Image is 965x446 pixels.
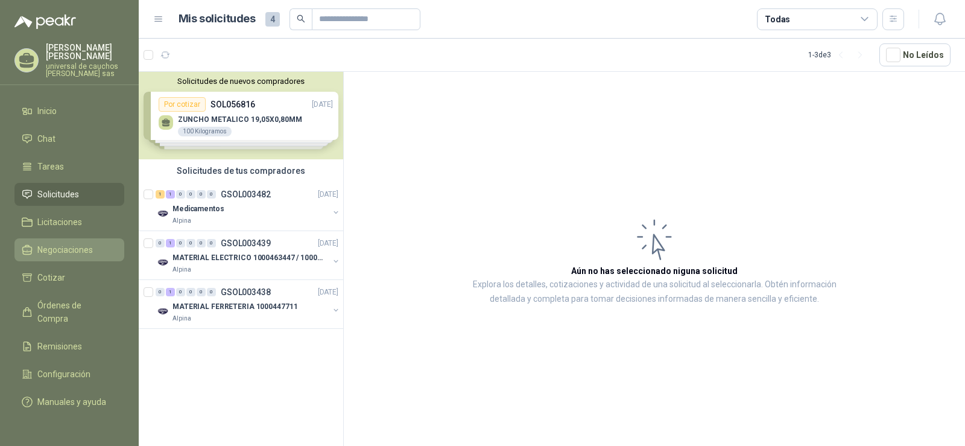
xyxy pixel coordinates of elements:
p: GSOL003482 [221,190,271,199]
button: No Leídos [879,43,951,66]
a: Remisiones [14,335,124,358]
div: Solicitudes de tus compradores [139,159,343,182]
span: Manuales y ayuda [37,395,106,409]
div: 0 [176,190,185,199]
a: 0 1 0 0 0 0 GSOL003438[DATE] Company LogoMATERIAL FERRETERIA 1000447711Alpina [156,285,341,323]
div: Solicitudes de nuevos compradoresPor cotizarSOL056816[DATE] ZUNCHO METALICO 19,05X0,80MM100 Kilog... [139,72,343,159]
a: Licitaciones [14,211,124,234]
a: Inicio [14,100,124,123]
div: 0 [156,239,165,247]
p: [DATE] [318,238,338,249]
span: Solicitudes [37,188,79,201]
span: Tareas [37,160,64,173]
span: Cotizar [37,271,65,284]
img: Company Logo [156,206,170,221]
p: Alpina [172,314,191,323]
p: GSOL003439 [221,239,271,247]
span: Negociaciones [37,243,93,256]
span: Órdenes de Compra [37,299,113,325]
p: Alpina [172,216,191,226]
span: search [297,14,305,23]
button: Solicitudes de nuevos compradores [144,77,338,86]
img: Logo peakr [14,14,76,29]
span: Inicio [37,104,57,118]
span: Licitaciones [37,215,82,229]
p: Explora los detalles, cotizaciones y actividad de una solicitud al seleccionarla. Obtén informaci... [464,278,844,307]
a: Órdenes de Compra [14,294,124,330]
a: Tareas [14,155,124,178]
div: 1 [156,190,165,199]
p: Medicamentos [172,203,224,215]
div: 0 [197,190,206,199]
div: 0 [207,239,216,247]
div: Todas [765,13,790,26]
h1: Mis solicitudes [179,10,256,28]
div: 0 [186,190,195,199]
div: 0 [186,239,195,247]
a: Solicitudes [14,183,124,206]
a: Manuales y ayuda [14,390,124,413]
div: 1 - 3 de 3 [808,45,870,65]
span: Chat [37,132,55,145]
div: 0 [207,288,216,296]
div: 0 [156,288,165,296]
a: Configuración [14,363,124,386]
div: 0 [197,288,206,296]
span: Remisiones [37,340,82,353]
a: Chat [14,127,124,150]
p: MATERIAL ELECTRICO 1000463447 / 1000465800 [172,252,323,264]
p: GSOL003438 [221,288,271,296]
img: Company Logo [156,304,170,319]
div: 0 [207,190,216,199]
p: universal de cauchos [PERSON_NAME] sas [46,63,124,77]
div: 1 [166,190,175,199]
img: Company Logo [156,255,170,270]
h3: Aún no has seleccionado niguna solicitud [571,264,738,278]
p: [DATE] [318,287,338,298]
span: 4 [265,12,280,27]
div: 0 [186,288,195,296]
a: 1 1 0 0 0 0 GSOL003482[DATE] Company LogoMedicamentosAlpina [156,187,341,226]
a: Negociaciones [14,238,124,261]
p: Alpina [172,265,191,275]
a: Cotizar [14,266,124,289]
p: [PERSON_NAME] [PERSON_NAME] [46,43,124,60]
div: 1 [166,288,175,296]
span: Configuración [37,368,90,381]
div: 1 [166,239,175,247]
p: [DATE] [318,189,338,200]
div: 0 [197,239,206,247]
div: 0 [176,239,185,247]
a: 0 1 0 0 0 0 GSOL003439[DATE] Company LogoMATERIAL ELECTRICO 1000463447 / 1000465800Alpina [156,236,341,275]
div: 0 [176,288,185,296]
p: MATERIAL FERRETERIA 1000447711 [172,301,297,313]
